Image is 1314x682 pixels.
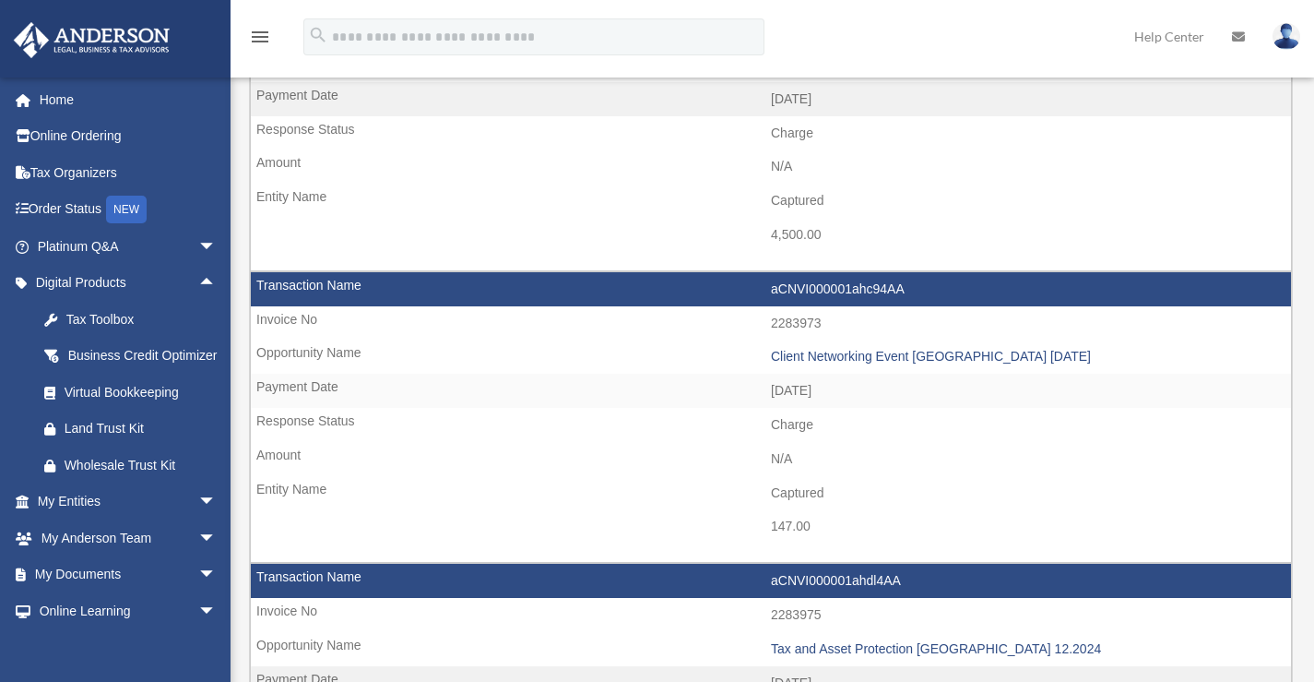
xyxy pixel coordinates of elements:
td: Captured [251,184,1291,219]
a: Virtual Bookkeeping [26,374,244,411]
span: arrow_drop_down [198,592,235,630]
div: Virtual Bookkeeping [65,381,221,404]
i: menu [249,26,271,48]
a: Digital Productsarrow_drop_up [13,265,244,302]
div: NEW [106,196,147,223]
div: Tax Toolbox [65,308,221,331]
a: menu [249,32,271,48]
span: arrow_drop_down [198,228,235,266]
img: Anderson Advisors Platinum Portal [8,22,175,58]
a: Order StatusNEW [13,191,244,229]
td: Charge [251,408,1291,443]
a: My Anderson Teamarrow_drop_down [13,520,244,556]
a: My Documentsarrow_drop_down [13,556,244,593]
span: arrow_drop_down [198,520,235,557]
a: Online Ordering [13,118,244,155]
td: N/A [251,442,1291,477]
a: My Entitiesarrow_drop_down [13,484,244,520]
div: Business Credit Optimizer [65,344,221,367]
a: Land Trust Kit [26,411,244,448]
td: aCNVI000001ahc94AA [251,272,1291,307]
div: Wholesale Trust Kit [65,454,221,477]
td: 2283973 [251,306,1291,341]
span: arrow_drop_down [198,484,235,521]
a: Platinum Q&Aarrow_drop_down [13,228,244,265]
a: Tax Toolbox [26,301,244,338]
td: 147.00 [251,509,1291,544]
a: Home [13,81,244,118]
td: 4,500.00 [251,218,1291,253]
td: 2283975 [251,598,1291,633]
img: User Pic [1273,23,1300,50]
td: Captured [251,476,1291,511]
i: search [308,25,328,45]
td: [DATE] [251,82,1291,117]
a: Business Credit Optimizer [26,338,244,375]
span: arrow_drop_down [198,556,235,594]
a: Wholesale Trust Kit [26,447,244,484]
td: [DATE] [251,374,1291,409]
span: arrow_drop_up [198,265,235,303]
div: Land Trust Kit [65,417,221,440]
td: N/A [251,150,1291,185]
a: Tax Organizers [13,154,244,191]
div: Tax and Asset Protection [GEOGRAPHIC_DATA] 12.2024 [771,641,1282,657]
div: Client Networking Event [GEOGRAPHIC_DATA] [DATE] [771,349,1282,365]
td: aCNVI000001ahdl4AA [251,564,1291,599]
a: Online Learningarrow_drop_down [13,592,244,629]
td: Charge [251,116,1291,151]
